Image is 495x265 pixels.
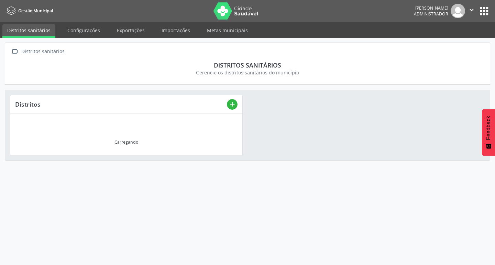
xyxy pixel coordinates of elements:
[451,4,465,18] img: img
[227,99,238,110] button: add
[112,24,150,36] a: Exportações
[414,11,448,17] span: Administrador
[485,116,492,140] span: Feedback
[202,24,253,36] a: Metas municipais
[15,61,480,69] div: Distritos sanitários
[18,8,53,14] span: Gestão Municipal
[114,139,138,145] div: Carregando
[482,109,495,156] button: Feedback - Mostrar pesquisa
[157,24,195,36] a: Importações
[465,4,478,18] button: 
[414,5,448,11] div: [PERSON_NAME]
[63,24,105,36] a: Configurações
[478,5,490,17] button: apps
[15,69,480,76] div: Gerencie os distritos sanitários do município
[10,47,20,57] i: 
[10,47,66,57] a:  Distritos sanitários
[229,100,236,108] i: add
[2,24,55,38] a: Distritos sanitários
[20,47,66,57] div: Distritos sanitários
[5,5,53,16] a: Gestão Municipal
[15,100,227,108] div: Distritos
[468,6,475,14] i: 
